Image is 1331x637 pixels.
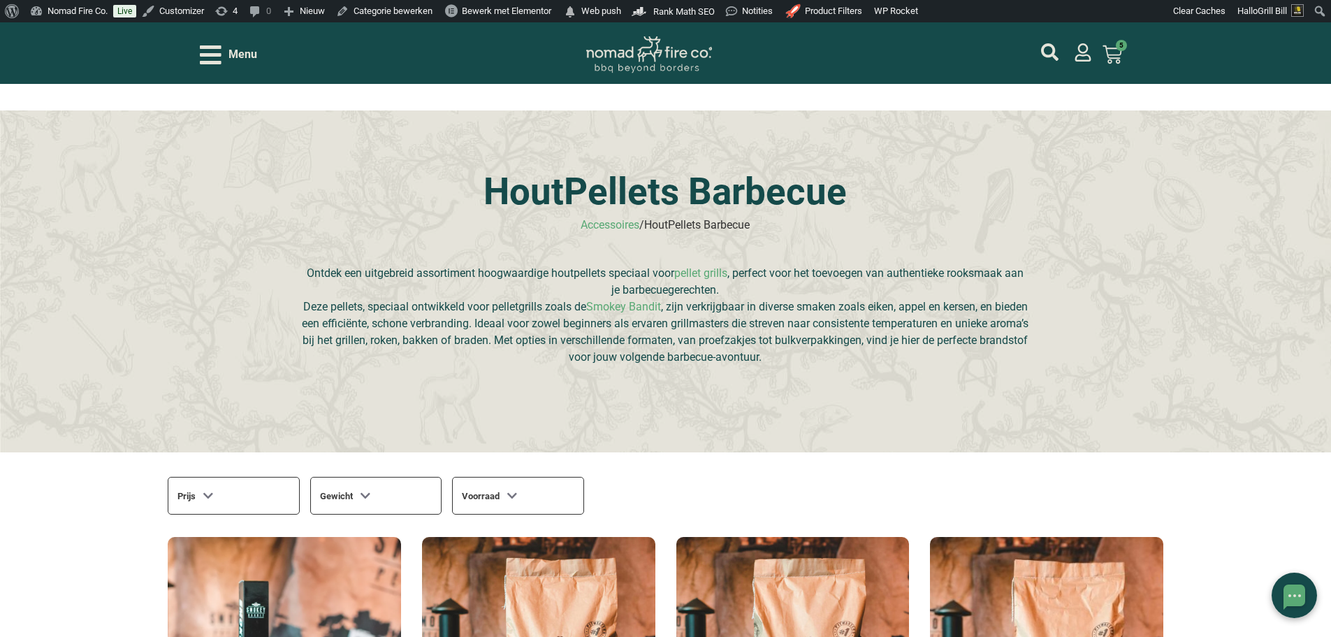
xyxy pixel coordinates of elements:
[1074,43,1092,62] a: mijn account
[586,36,712,73] img: Nomad Logo
[639,218,644,231] span: /
[581,218,639,231] a: Accessoires
[200,43,257,67] div: Open/Close Menu
[462,487,517,505] h3: Voorraad
[177,487,213,505] h3: Prijs
[563,2,577,22] span: 
[1041,43,1059,61] a: mijn account
[320,487,370,505] h3: Gewicht
[1258,6,1287,16] span: Grill Bill
[228,46,257,63] span: Menu
[302,265,1028,366] p: Ontdek een uitgebreid assortiment hoogwaardige houtpellets speciaal voor , perfect voor het toevo...
[302,173,1028,210] h1: HoutPellets Barbecue
[1291,4,1304,17] img: Avatar of Grill Bill
[581,217,750,234] nav: breadcrumbs
[462,6,551,16] span: Bewerk met Elementor
[674,266,727,280] a: pellet grills
[1086,36,1139,73] a: 5
[653,6,715,17] span: Rank Math SEO
[586,300,661,313] a: Smokey Bandit
[644,218,750,231] span: HoutPellets Barbecue
[1116,40,1127,51] span: 5
[113,5,136,17] a: Live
